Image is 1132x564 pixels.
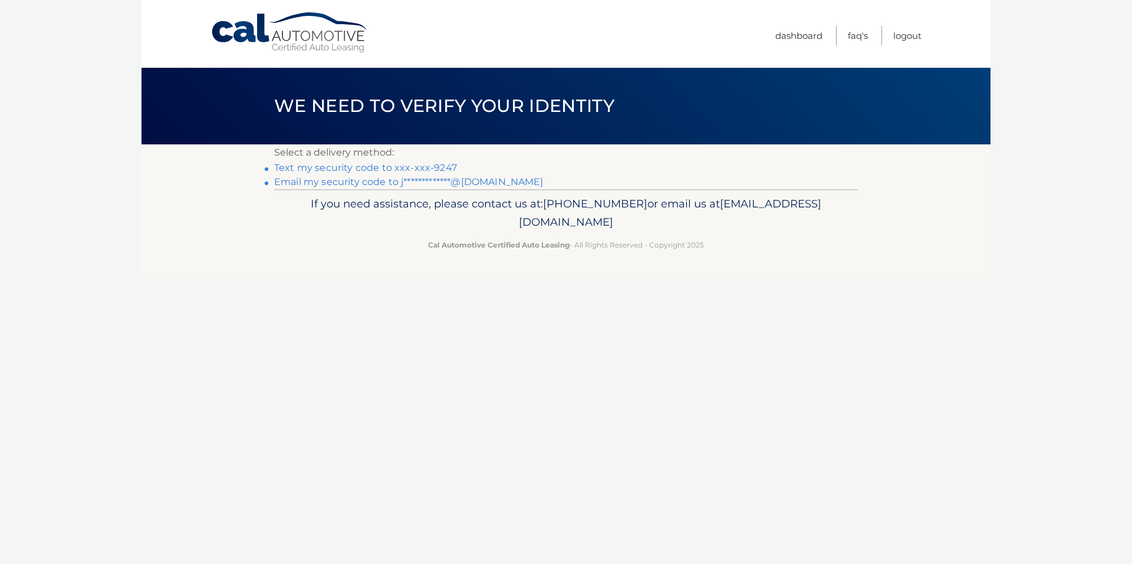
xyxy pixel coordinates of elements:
[893,26,922,45] a: Logout
[274,144,858,161] p: Select a delivery method:
[543,197,647,210] span: [PHONE_NUMBER]
[210,12,370,54] a: Cal Automotive
[428,240,570,249] strong: Cal Automotive Certified Auto Leasing
[282,194,850,232] p: If you need assistance, please contact us at: or email us at
[775,26,822,45] a: Dashboard
[274,95,614,117] span: We need to verify your identity
[274,162,457,173] a: Text my security code to xxx-xxx-9247
[848,26,868,45] a: FAQ's
[282,239,850,251] p: - All Rights Reserved - Copyright 2025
